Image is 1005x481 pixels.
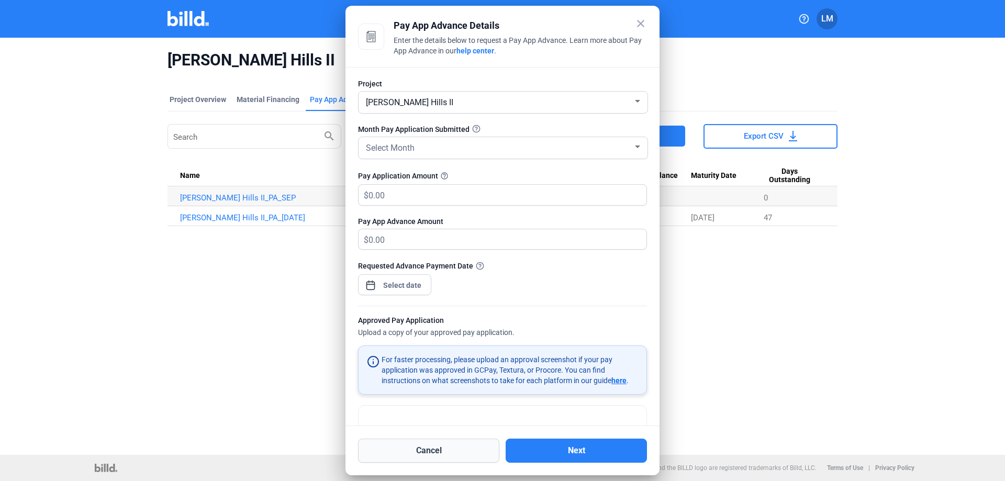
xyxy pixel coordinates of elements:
div: Pay Application Amount [358,170,647,182]
p: © 2025 Billd, LLC. All rights reserved. BILLD and the BILLD logo are registered trademarks of Bil... [533,464,817,472]
span: [DATE] [691,213,714,222]
mat-icon: help_outline [438,170,451,182]
button: Cancel [358,439,499,463]
span: [PERSON_NAME] Hills II [366,97,453,107]
b: Terms of Use [827,464,863,472]
span: . [494,47,496,55]
button: Next [506,439,647,463]
span: Select Month [366,143,415,153]
mat-icon: search [323,129,336,142]
input: 0.00 [368,229,634,250]
div: Pay App Advance Amount [358,216,647,227]
div: Pay App Advance [310,94,367,105]
span: Days Outstanding [764,167,816,185]
div: Requested Advance Payment Date [358,260,647,271]
mat-icon: close [634,17,647,30]
span: 0 [764,193,768,203]
div: Material Financing [237,94,299,105]
a: [PERSON_NAME] Hills II_PA_[DATE] [180,213,412,222]
div: Upload a copy of your approved pay application. [358,315,647,339]
div: For faster processing, please upload an approval screenshot if your pay application was approved ... [382,354,638,386]
b: Privacy Policy [875,464,914,472]
button: Open calendar [365,275,376,285]
span: $ [359,185,368,202]
div: Project Overview [170,94,226,105]
span: LM [821,13,833,25]
span: $ [359,229,368,247]
img: logo [95,464,117,472]
div: Approved Pay Application [358,315,647,328]
div: Pay App Advance Details [394,18,647,33]
p: | [868,464,870,472]
div: Enter the details below to request a Pay App Advance. Learn more about Pay App Advance in our [394,35,647,58]
span: [PERSON_NAME] Hills II [167,50,837,70]
span: here [611,376,627,385]
div: Month Pay Application Submitted [358,124,647,135]
a: [PERSON_NAME] Hills II_PA_SEP [180,193,412,203]
span: 47 [764,213,772,222]
div: Project [358,79,647,89]
span: Maturity Date [691,171,736,181]
span: Export CSV [744,131,784,141]
img: Billd Company Logo [167,11,209,26]
a: help center [456,47,494,55]
input: 0.00 [368,185,634,205]
span: Name [180,171,200,181]
input: Select date [380,279,425,292]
